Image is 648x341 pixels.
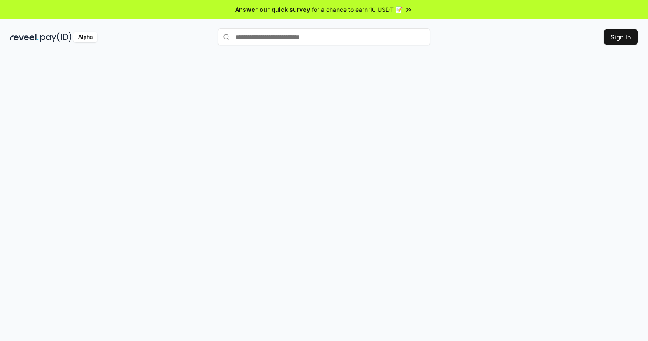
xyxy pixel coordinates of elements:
span: for a chance to earn 10 USDT 📝 [312,5,403,14]
button: Sign In [604,29,638,45]
img: reveel_dark [10,32,39,42]
div: Alpha [73,32,97,42]
img: pay_id [40,32,72,42]
span: Answer our quick survey [235,5,310,14]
